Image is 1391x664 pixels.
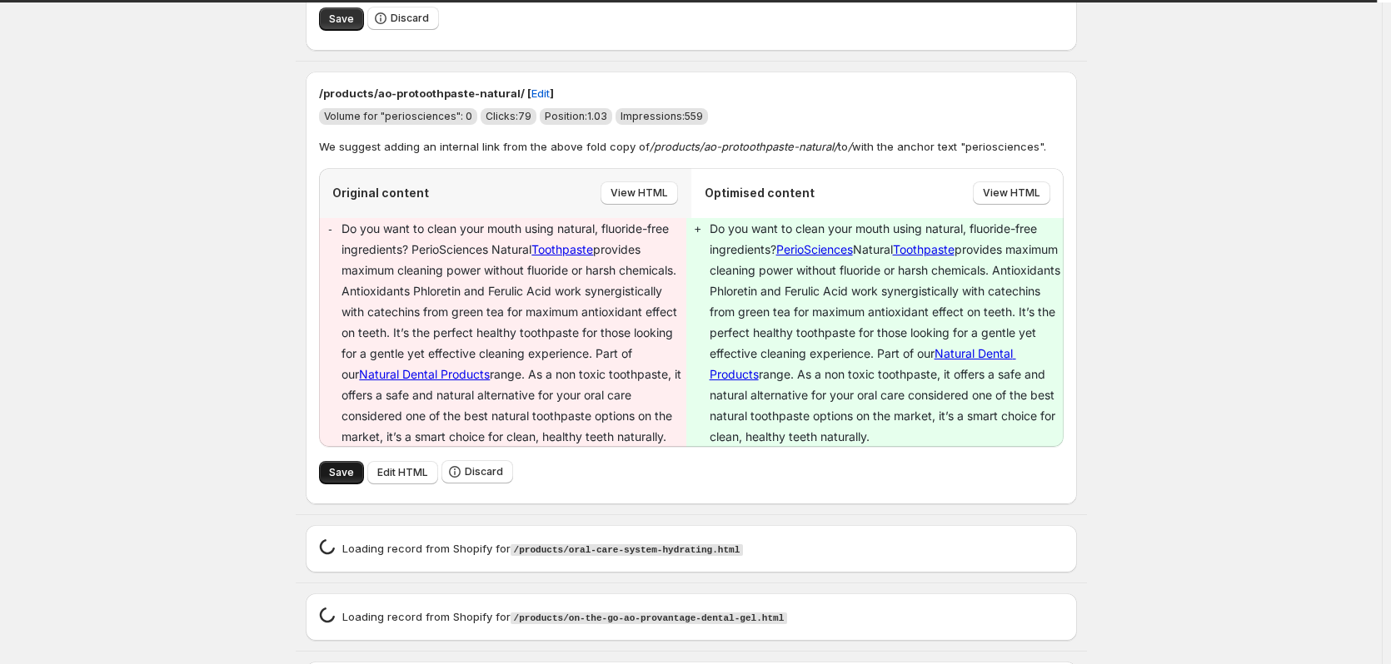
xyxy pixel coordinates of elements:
span: Impressions: 559 [621,110,703,122]
span: Clicks: 79 [486,110,531,122]
span: Volume for "periosciences": 0 [324,110,472,122]
span: Edit HTML [377,466,428,479]
button: View HTML [601,181,678,205]
button: Edit HTML [367,461,438,484]
span: View HTML [983,186,1040,200]
span: Save [329,12,354,26]
span: Position: 1.03 [545,110,607,122]
em: / [848,140,852,153]
button: Save [319,7,364,31]
span: Discard [391,12,429,25]
p: Do you want to clean your mouth using natural, fluoride-free ingredients? Natural provides maximu... [710,218,1064,447]
pre: + [695,219,701,240]
a: Natural Dental Products [359,367,490,381]
p: Do you want to clean your mouth using natural, fluoride-free ingredients? PerioSciences Natural p... [342,218,686,447]
button: Discard [367,7,439,30]
span: Edit [531,85,550,102]
code: /products/oral-care-system-hydrating.html [511,544,744,556]
span: Save [329,466,354,479]
button: Edit [521,80,560,107]
a: Toothpaste [531,242,593,256]
p: Optimised content [705,185,815,201]
code: /products/on-the-go-ao-provantage-dental-gel.html [511,612,788,624]
a: Toothpaste [893,242,955,256]
button: View HTML [973,181,1050,205]
em: /products/ao-protoothpaste-natural/ [650,140,838,153]
button: Save [319,461,364,484]
p: We suggest adding an internal link from the above fold copy of to with the anchor text "perioscie... [319,138,1046,155]
p: Loading record from Shopify for [342,608,788,627]
span: View HTML [611,186,668,200]
pre: - [327,219,334,240]
p: /products/ao-protoothpaste-natural/ [ ] [319,85,1064,102]
span: Discard [465,465,503,478]
p: Original content [332,185,429,201]
a: PerioSciences [776,242,853,256]
p: Loading record from Shopify for [342,540,744,558]
button: Discard [441,460,513,483]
